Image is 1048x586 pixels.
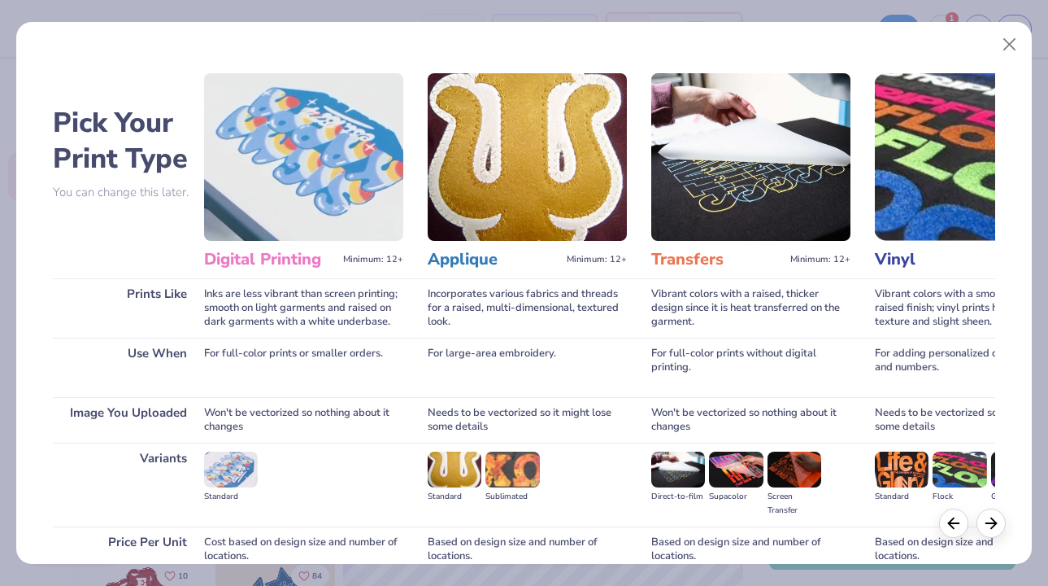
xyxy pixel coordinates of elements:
img: Glitter [991,452,1045,488]
div: Won't be vectorized so nothing about it changes [204,397,403,443]
img: Standard [875,452,928,488]
img: Supacolor [709,452,763,488]
img: Transfers [651,73,850,241]
img: Screen Transfer [768,452,821,488]
div: For large-area embroidery. [428,338,627,397]
div: Vibrant colors with a raised, thicker design since it is heat transferred on the garment. [651,278,850,338]
div: Use When [53,338,203,397]
div: Inks are less vibrant than screen printing; smooth on light garments and raised on dark garments ... [204,278,403,338]
button: Close [994,29,1024,60]
img: Digital Printing [204,73,403,241]
div: Based on design size and number of locations. [651,527,850,572]
div: Flock [933,490,986,504]
div: For full-color prints without digital printing. [651,338,850,397]
h3: Digital Printing [204,249,337,270]
div: Cost based on design size and number of locations. [204,527,403,572]
div: For full-color prints or smaller orders. [204,338,403,397]
img: Applique [428,73,627,241]
div: Needs to be vectorized so it might lose some details [428,397,627,443]
h3: Vinyl [875,249,1007,270]
img: Standard [428,452,481,488]
div: Supacolor [709,490,763,504]
p: You can change this later. [53,186,203,199]
div: Won't be vectorized so nothing about it changes [651,397,850,443]
img: Flock [933,452,986,488]
img: Standard [204,452,258,488]
div: Glitter [991,490,1045,504]
span: Minimum: 12+ [567,254,627,265]
div: Variants [53,443,203,527]
div: Standard [204,490,258,504]
h2: Pick Your Print Type [53,105,203,177]
div: Standard [875,490,928,504]
div: Sublimated [485,490,539,504]
span: Minimum: 12+ [343,254,403,265]
img: Direct-to-film [651,452,705,488]
div: Image You Uploaded [53,397,203,443]
div: Direct-to-film [651,490,705,504]
div: Based on design size and number of locations. [428,527,627,572]
div: Price Per Unit [53,527,203,572]
h3: Transfers [651,249,784,270]
img: Sublimated [485,452,539,488]
div: Standard [428,490,481,504]
div: Prints Like [53,278,203,338]
div: Screen Transfer [768,490,821,518]
span: Minimum: 12+ [790,254,850,265]
div: Incorporates various fabrics and threads for a raised, multi-dimensional, textured look. [428,278,627,338]
h3: Applique [428,249,560,270]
